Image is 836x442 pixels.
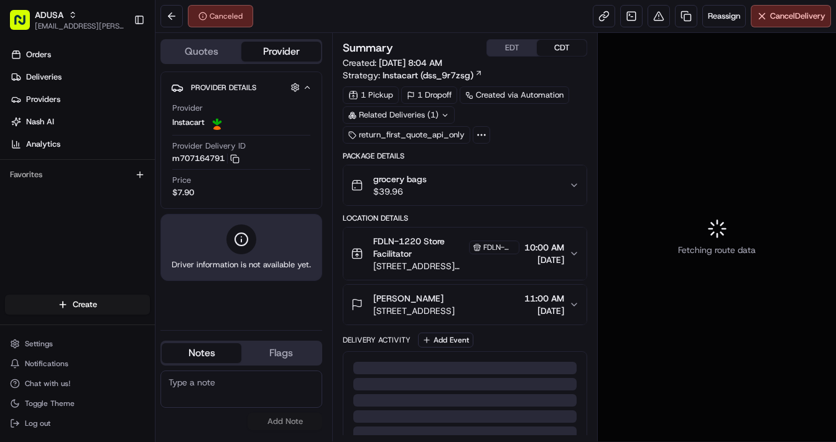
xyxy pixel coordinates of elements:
span: Providers [26,94,60,105]
span: [DATE] [524,305,564,317]
span: Instacart [172,117,205,128]
a: Created via Automation [460,86,569,104]
span: [STREET_ADDRESS][PERSON_NAME] [373,260,519,272]
a: Instacart (dss_9r7zsg) [383,69,483,81]
button: EDT [487,40,537,56]
span: Instacart (dss_9r7zsg) [383,69,473,81]
span: [STREET_ADDRESS] [373,305,455,317]
span: Toggle Theme [25,398,75,408]
button: [EMAIL_ADDRESS][PERSON_NAME][DOMAIN_NAME] [35,21,124,31]
span: grocery bags [373,173,427,185]
div: 1 Dropoff [401,86,457,104]
button: FDLN-1220 Store FacilitatorFDLN-1220[STREET_ADDRESS][PERSON_NAME]10:00 AM[DATE] [343,228,587,280]
span: [DATE] 8:04 AM [379,57,442,68]
button: Canceled [188,5,253,27]
button: Create [5,295,150,315]
button: [PERSON_NAME][STREET_ADDRESS]11:00 AM[DATE] [343,285,587,325]
button: Chat with us! [5,375,150,392]
span: Reassign [708,11,740,22]
div: Package Details [343,151,587,161]
button: Flags [241,343,321,363]
span: Orders [26,49,51,60]
a: Deliveries [5,67,155,87]
span: Deliveries [26,71,62,83]
button: Toggle Theme [5,395,150,412]
span: Nash AI [26,116,54,127]
span: Chat with us! [25,379,70,389]
span: FDLN-1220 [483,242,516,252]
button: Log out [5,415,150,432]
span: Driver information is not available yet. [172,259,311,270]
span: Provider Details [191,83,256,93]
div: Favorites [5,165,150,185]
button: ADUSA [35,9,63,21]
span: Notifications [25,359,68,369]
span: [PERSON_NAME] [373,292,444,305]
img: profile_instacart_ahold_partner.png [210,115,225,130]
span: Create [73,299,97,310]
button: CDT [537,40,587,56]
a: Providers [5,90,155,109]
div: Strategy: [343,69,483,81]
button: Notes [162,343,241,363]
button: grocery bags$39.96 [343,165,587,205]
span: Settings [25,339,53,349]
h3: Summary [343,42,393,53]
span: Created: [343,57,442,69]
span: Provider Delivery ID [172,140,246,152]
div: 1 Pickup [343,86,399,104]
span: Analytics [26,139,60,150]
button: Provider Details [171,77,312,98]
div: Related Deliveries (1) [343,106,455,124]
a: Orders [5,45,155,65]
button: Add Event [418,333,473,348]
button: Reassign [702,5,746,27]
span: $39.96 [373,185,427,198]
span: FDLN-1220 Store Facilitator [373,235,466,260]
button: Quotes [162,42,241,62]
button: Notifications [5,355,150,372]
span: 10:00 AM [524,241,564,254]
button: ADUSA[EMAIL_ADDRESS][PERSON_NAME][DOMAIN_NAME] [5,5,129,35]
span: Provider [172,103,203,114]
div: return_first_quote_api_only [343,126,470,144]
div: Delivery Activity [343,335,411,345]
a: Analytics [5,134,155,154]
button: Settings [5,335,150,352]
span: Fetching route data [678,244,756,256]
button: m707164791 [172,153,239,164]
span: Cancel Delivery [770,11,825,22]
button: CancelDelivery [751,5,831,27]
a: Nash AI [5,112,155,132]
button: Provider [241,42,321,62]
div: Location Details [343,213,587,223]
span: [DATE] [524,254,564,266]
span: Price [172,175,191,186]
span: 11:00 AM [524,292,564,305]
span: Log out [25,418,50,428]
span: $7.90 [172,187,194,198]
